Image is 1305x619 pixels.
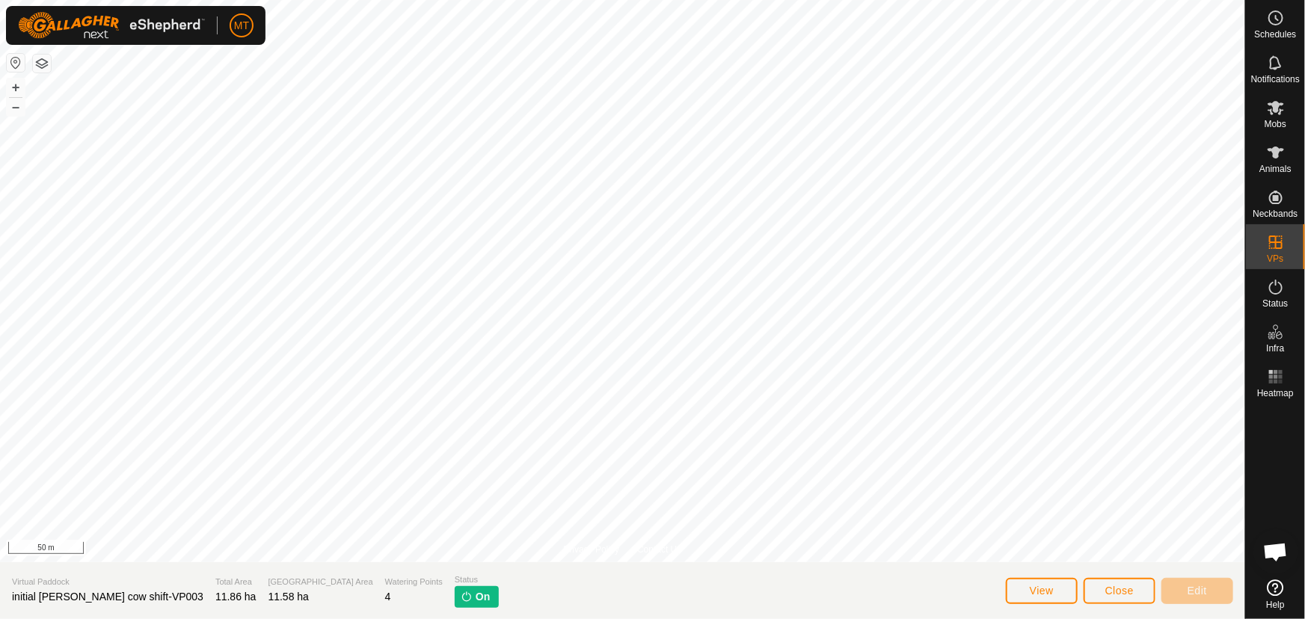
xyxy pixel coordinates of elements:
span: Infra [1266,344,1284,353]
span: View [1030,585,1054,597]
span: Close [1105,585,1134,597]
span: initial [PERSON_NAME] cow shift-VP003 [12,591,203,603]
span: Status [455,573,499,586]
button: View [1006,578,1078,604]
span: VPs [1267,254,1283,263]
div: Open chat [1253,529,1298,574]
span: 11.86 ha [215,591,257,603]
img: turn-on [461,591,473,603]
a: Help [1246,573,1305,615]
button: Edit [1161,578,1233,604]
button: Reset Map [7,54,25,72]
span: Watering Points [385,576,443,588]
img: Gallagher Logo [18,12,205,39]
a: Contact Us [637,543,681,556]
a: Privacy Policy [563,543,619,556]
span: 4 [385,591,391,603]
span: Total Area [215,576,257,588]
span: On [476,589,490,605]
span: Heatmap [1257,389,1294,398]
button: – [7,98,25,116]
span: MT [234,18,249,34]
span: Status [1262,299,1288,308]
button: Map Layers [33,55,51,73]
span: 11.58 ha [268,591,309,603]
span: Virtual Paddock [12,576,203,588]
span: Help [1266,600,1285,609]
span: Neckbands [1253,209,1298,218]
span: Schedules [1254,30,1296,39]
span: [GEOGRAPHIC_DATA] Area [268,576,372,588]
button: Close [1084,578,1155,604]
button: + [7,78,25,96]
span: Animals [1259,164,1292,173]
span: Edit [1188,585,1207,597]
span: Mobs [1265,120,1286,129]
span: Notifications [1251,75,1300,84]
